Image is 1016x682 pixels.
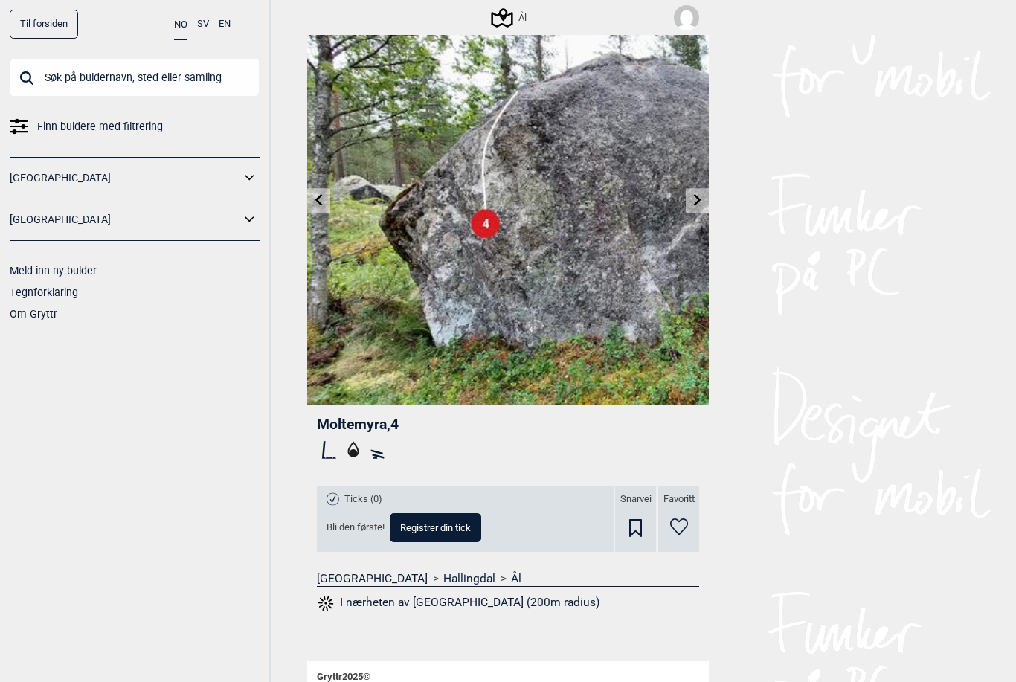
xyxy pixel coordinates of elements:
[37,116,163,138] span: Finn buldere med filtrering
[197,10,209,39] button: SV
[327,521,385,534] span: Bli den første!
[174,10,187,40] button: NO
[317,571,428,586] a: [GEOGRAPHIC_DATA]
[307,4,709,405] img: Moltemyra
[400,523,471,533] span: Registrer din tick
[10,286,78,298] a: Tegnforklaring
[511,571,521,586] a: Ål
[10,308,57,320] a: Om Gryttr
[663,493,695,506] span: Favoritt
[10,167,240,189] a: [GEOGRAPHIC_DATA]
[317,416,399,433] span: Moltemyra , 4
[317,571,699,586] nav: > >
[10,265,97,277] a: Meld inn ny bulder
[493,9,527,27] div: Ål
[674,5,699,30] img: User fallback1
[317,593,599,613] button: I nærheten av [GEOGRAPHIC_DATA] (200m radius)
[10,10,78,39] a: Til forsiden
[10,58,260,97] input: Søk på buldernavn, sted eller samling
[390,513,481,542] button: Registrer din tick
[10,209,240,231] a: [GEOGRAPHIC_DATA]
[443,571,495,586] a: Hallingdal
[10,116,260,138] a: Finn buldere med filtrering
[219,10,231,39] button: EN
[615,486,656,552] div: Snarvei
[344,493,382,506] span: Ticks (0)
